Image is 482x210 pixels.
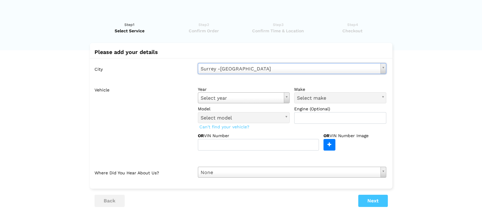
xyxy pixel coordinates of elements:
span: Select Service [95,28,165,34]
a: Step1 [95,22,165,34]
label: model [198,106,290,112]
h2: Please add your details [95,49,388,55]
span: Select make [297,94,378,102]
span: Select year [201,94,282,102]
a: Select model [198,112,290,123]
strong: OR [323,133,330,138]
button: back [95,195,125,207]
span: None [201,169,378,176]
label: year [198,86,290,92]
a: Step2 [169,22,239,34]
a: None [198,167,386,178]
span: Checkout [317,28,388,34]
span: Surrey -[GEOGRAPHIC_DATA] [201,65,378,73]
label: Vehicle [95,84,193,151]
a: Select make [294,92,386,103]
a: Step4 [317,22,388,34]
label: Engine (Optional) [294,106,386,112]
span: Can't find your vehicle? [198,123,251,131]
label: VIN Number Image [323,133,382,139]
label: VIN Number [198,133,248,139]
span: Confirm Time & Location [243,28,313,34]
a: Select year [198,92,290,103]
span: Confirm Order [169,28,239,34]
strong: OR [198,133,204,138]
a: Surrey -[GEOGRAPHIC_DATA] [198,63,386,74]
a: Step3 [243,22,313,34]
label: Where did you hear about us? [95,167,193,178]
button: Next [358,195,388,207]
span: Select model [201,114,282,122]
label: make [294,86,386,92]
label: City [95,63,193,74]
